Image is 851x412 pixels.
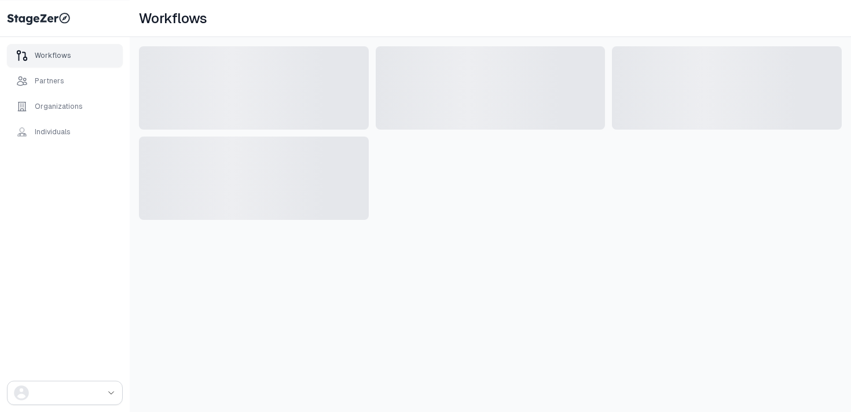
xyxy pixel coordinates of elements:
a: Partners [7,69,123,93]
a: Organizations [7,95,123,118]
div: Partners [35,76,64,86]
a: Individuals [7,120,123,144]
button: drop down button [7,381,123,405]
div: Organizations [35,102,83,111]
div: Workflows [35,51,71,60]
h1: Workflows [139,9,207,28]
div: Individuals [35,127,71,137]
a: Workflows [7,44,123,67]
